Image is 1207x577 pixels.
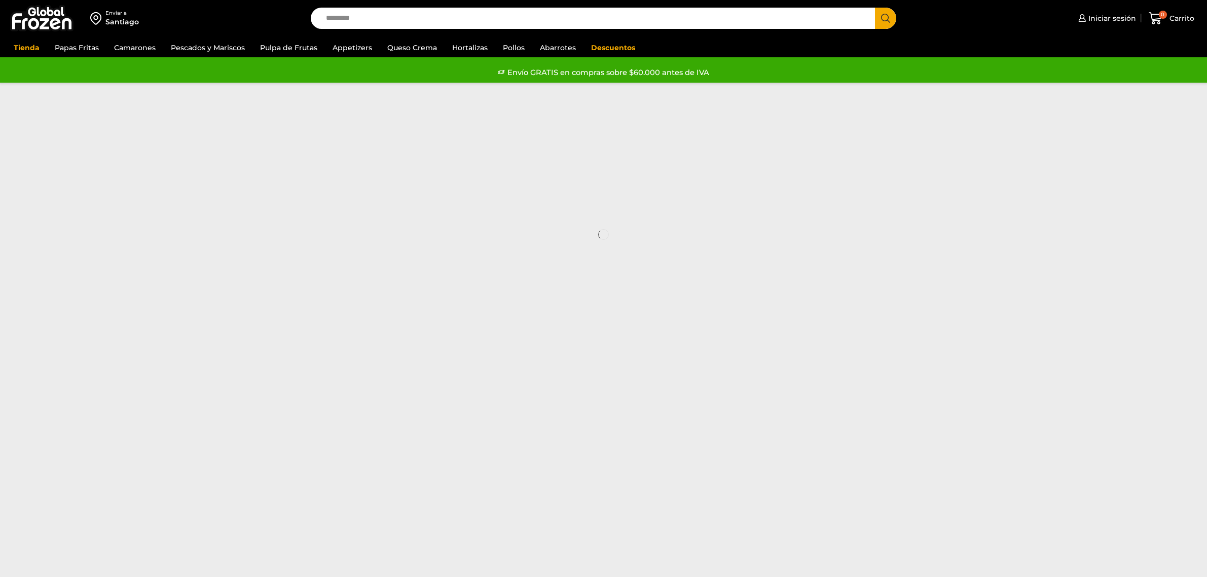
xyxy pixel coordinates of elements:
a: Abarrotes [535,38,581,57]
a: Pulpa de Frutas [255,38,322,57]
a: Pollos [498,38,530,57]
button: Search button [875,8,896,29]
a: Queso Crema [382,38,442,57]
a: Camarones [109,38,161,57]
div: Enviar a [105,10,139,17]
img: address-field-icon.svg [90,10,105,27]
span: Iniciar sesión [1086,13,1136,23]
a: 0 Carrito [1146,7,1197,30]
a: Tienda [9,38,45,57]
a: Iniciar sesión [1076,8,1136,28]
div: Santiago [105,17,139,27]
a: Papas Fritas [50,38,104,57]
a: Descuentos [586,38,640,57]
span: 0 [1159,11,1167,19]
span: Carrito [1167,13,1194,23]
a: Appetizers [327,38,377,57]
a: Hortalizas [447,38,493,57]
a: Pescados y Mariscos [166,38,250,57]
